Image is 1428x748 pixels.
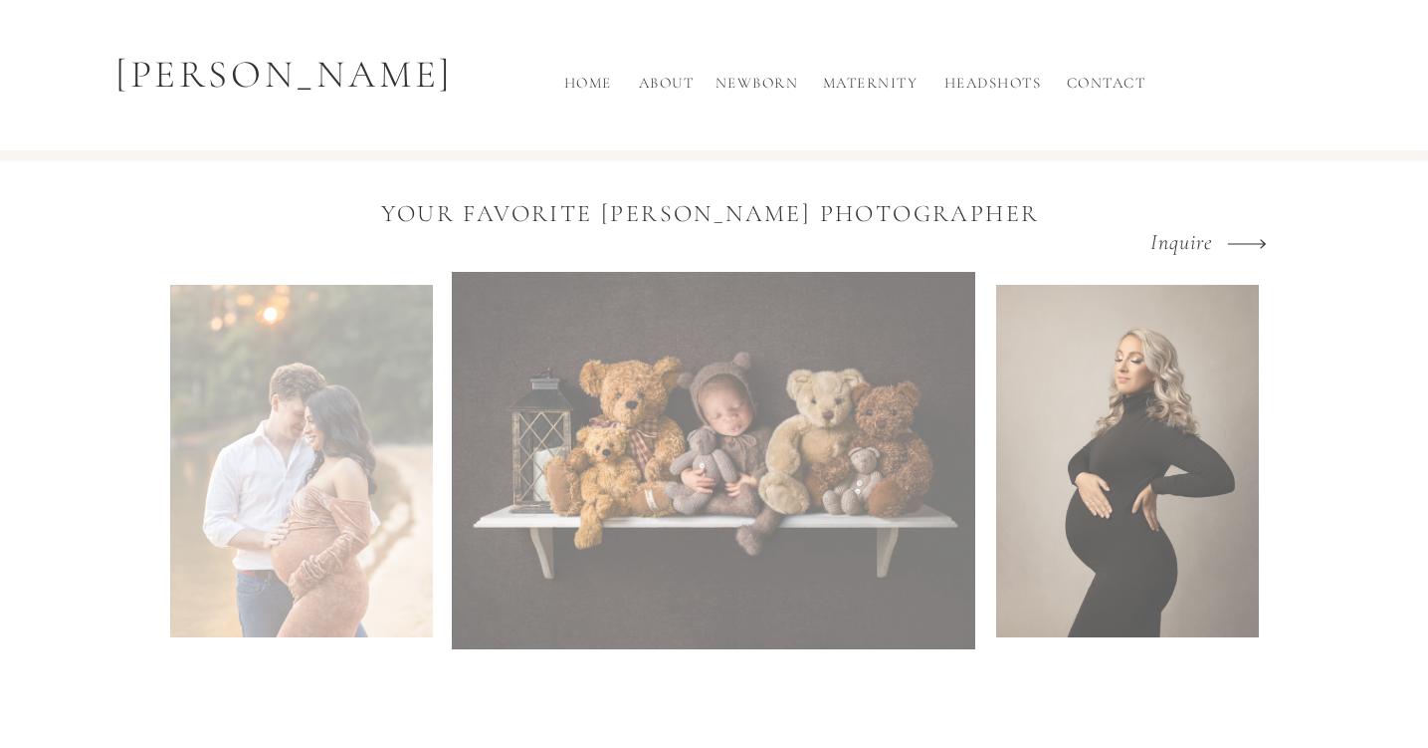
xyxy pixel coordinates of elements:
a: Home [556,72,620,105]
a: Maternity [816,72,925,105]
p: [PERSON_NAME] [98,46,473,105]
h1: Your favorite [PERSON_NAME] Photographer [296,196,1125,235]
a: Contact [1062,72,1151,105]
a: Inquire [1150,226,1247,244]
a: Headshots [938,72,1048,105]
a: Newborn [713,72,802,105]
a: About [634,72,700,105]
